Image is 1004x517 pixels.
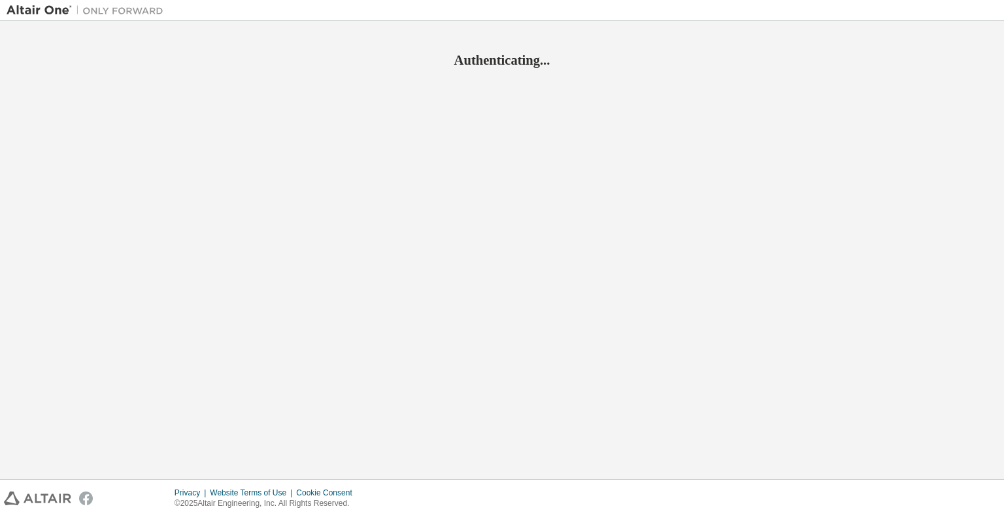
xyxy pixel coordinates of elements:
div: Cookie Consent [296,488,360,498]
div: Privacy [175,488,210,498]
img: Altair One [7,4,170,17]
p: © 2025 Altair Engineering, Inc. All Rights Reserved. [175,498,360,509]
img: facebook.svg [79,492,93,505]
img: altair_logo.svg [4,492,71,505]
h2: Authenticating... [7,52,997,69]
div: Website Terms of Use [210,488,296,498]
